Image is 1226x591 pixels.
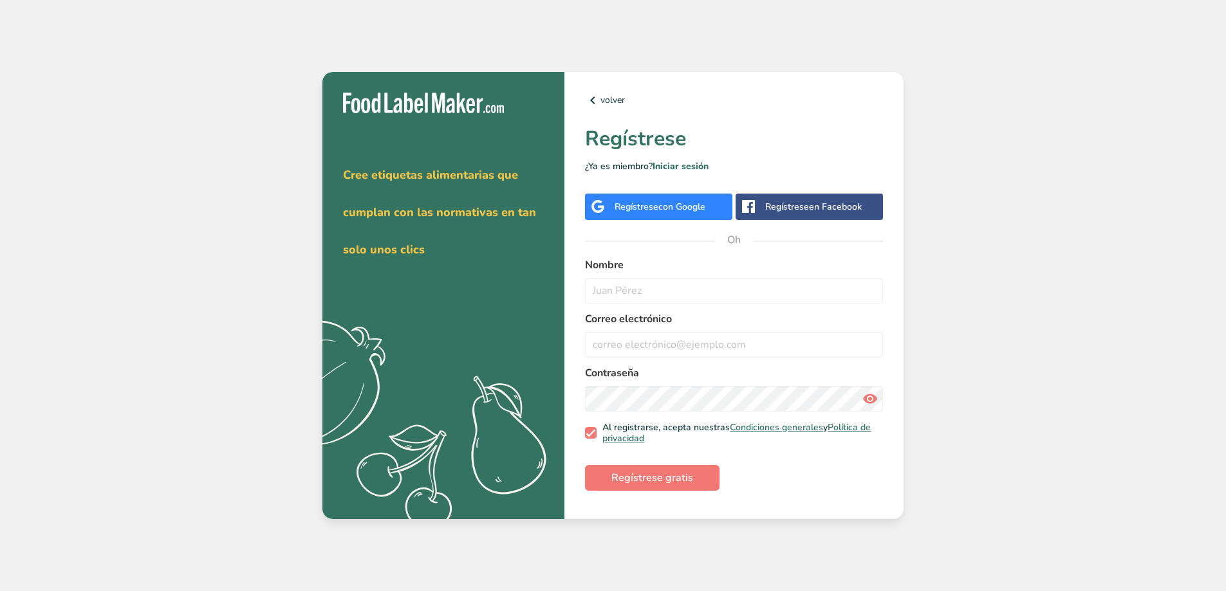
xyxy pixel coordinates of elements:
[658,201,705,213] font: con Google
[585,160,653,172] font: ¿Ya es miembro?
[343,167,536,257] font: Cree etiquetas alimentarias que cumplan con las normativas en tan solo unos clics
[600,94,625,106] font: volver
[727,233,741,247] font: Oh
[765,201,809,213] font: Regístrese
[585,312,672,326] font: Correo electrónico
[585,258,624,272] font: Nombre
[602,421,871,445] a: Política de privacidad
[615,201,658,213] font: Regístrese
[809,201,862,213] font: en Facebook
[611,471,693,485] font: Regístrese gratis
[585,465,720,491] button: Regístrese gratis
[585,125,686,152] font: Regístrese
[823,421,828,433] font: y
[602,421,730,433] font: Al registrarse, acepta nuestras
[585,93,883,108] a: volver
[585,278,883,304] input: Juan Pérez
[730,421,823,433] a: Condiciones generales
[653,160,709,172] a: Iniciar sesión
[585,366,639,380] font: Contraseña
[343,93,504,114] img: Fabricante de etiquetas para alimentos
[585,332,883,358] input: correo electrónico@ejemplo.com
